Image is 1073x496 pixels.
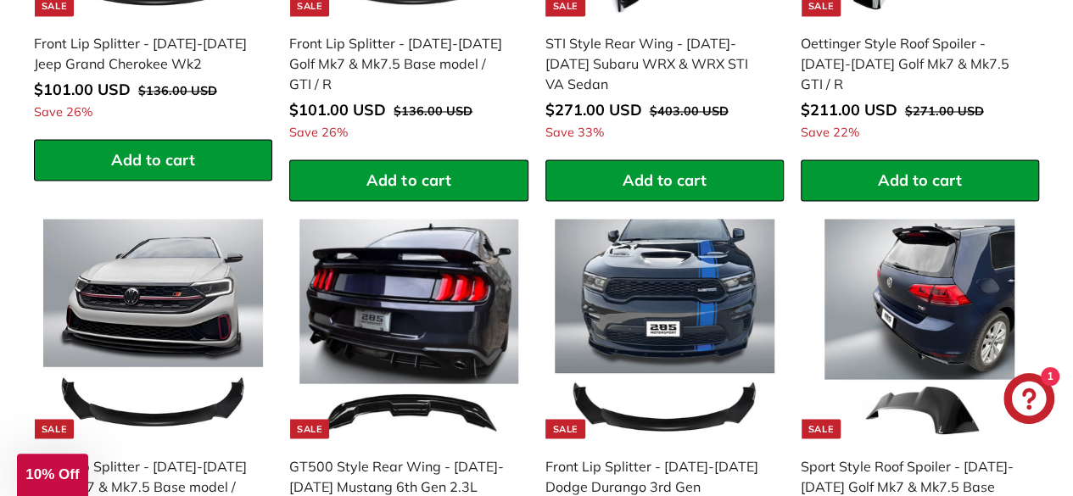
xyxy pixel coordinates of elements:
[801,33,1022,94] div: Oettinger Style Roof Spoiler - [DATE]-[DATE] Golf Mk7 & Mk7.5 GTI / R
[623,170,707,190] span: Add to cart
[545,100,642,120] span: $271.00 USD
[905,103,984,119] span: $271.00 USD
[34,80,131,99] span: $101.00 USD
[289,159,528,202] button: Add to cart
[878,170,962,190] span: Add to cart
[545,124,604,142] span: Save 33%
[290,419,329,438] div: Sale
[394,103,472,119] span: $136.00 USD
[289,100,386,120] span: $101.00 USD
[802,419,841,438] div: Sale
[111,150,195,170] span: Add to cart
[998,373,1059,428] inbox-online-store-chat: Shopify online store chat
[801,159,1039,202] button: Add to cart
[801,100,897,120] span: $211.00 USD
[34,139,272,181] button: Add to cart
[34,33,255,74] div: Front Lip Splitter - [DATE]-[DATE] Jeep Grand Cherokee Wk2
[545,33,767,94] div: STI Style Rear Wing - [DATE]-[DATE] Subaru WRX & WRX STI VA Sedan
[545,159,784,202] button: Add to cart
[17,454,88,496] div: 10% Off
[34,103,92,122] span: Save 26%
[545,419,584,438] div: Sale
[801,124,859,142] span: Save 22%
[650,103,729,119] span: $403.00 USD
[366,170,450,190] span: Add to cart
[138,83,217,98] span: $136.00 USD
[289,33,511,94] div: Front Lip Splitter - [DATE]-[DATE] Golf Mk7 & Mk7.5 Base model / GTI / R
[289,124,348,142] span: Save 26%
[545,455,767,496] div: Front Lip Splitter - [DATE]-[DATE] Dodge Durango 3rd Gen
[35,419,74,438] div: Sale
[25,466,79,482] span: 10% Off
